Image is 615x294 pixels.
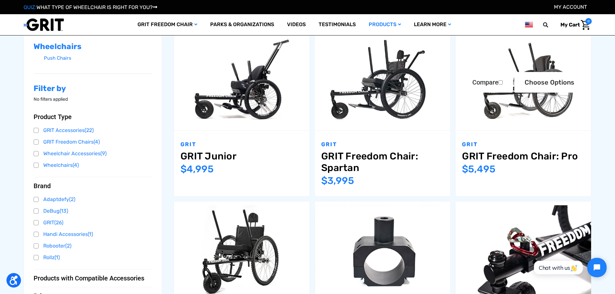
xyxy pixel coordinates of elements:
[24,4,157,10] a: QUIZ:WHAT TYPE OF WHEELCHAIR IS RIGHT FOR YOU?
[462,140,585,149] p: GRIT
[34,113,72,121] span: Product Type
[180,140,303,149] p: GRIT
[321,150,444,174] a: GRIT Freedom Chair: Spartan,$3,995.00
[65,243,71,249] span: (2)
[321,140,444,149] p: GRIT
[34,137,152,147] a: GRIT Freedom Chairs(4)
[180,163,214,175] span: $4,995
[34,218,152,228] a: GRIT(26)
[462,150,585,162] a: GRIT Freedom Chair: Pro,$5,495.00
[362,14,407,35] a: Products
[34,182,152,190] button: Brand
[34,96,152,103] p: No filters applied
[546,18,556,32] input: Search
[456,36,591,127] img: GRIT Freedom Chair Pro: the Pro model shown including contoured Invacare Matrx seatback, Spinergy...
[131,14,204,35] a: GRIT Freedom Chair
[527,252,612,283] iframe: Tidio Chat
[581,20,590,30] img: Cart
[585,18,592,25] span: 0
[34,229,152,239] a: Handi Accessories(1)
[73,162,79,168] span: (4)
[174,36,310,127] img: GRIT Junior: GRIT Freedom Chair all terrain wheelchair engineered specifically for kids
[556,18,592,32] a: Cart with 0 items
[85,127,94,133] span: (22)
[34,42,152,51] h2: Wheelchairs
[34,182,51,190] span: Brand
[180,150,303,162] a: GRIT Junior,$4,995.00
[34,206,152,216] a: DeBug(13)
[34,113,152,121] button: Product Type
[174,32,310,131] a: GRIT Junior,$4,995.00
[34,195,152,204] a: Adaptdefy(2)
[407,14,457,35] a: Learn More
[462,163,496,175] span: $5,495
[54,219,63,226] span: (26)
[554,4,587,10] a: Account
[34,84,152,93] h2: Filter by
[100,150,107,157] span: (9)
[560,22,580,28] span: My Cart
[94,139,100,145] span: (4)
[55,254,60,260] span: (1)
[34,149,152,158] a: Wheelchair Accessories(9)
[34,274,152,282] button: Products with Compatible Accessories
[315,36,450,127] img: GRIT Freedom Chair: Spartan
[60,208,68,214] span: (13)
[69,196,75,202] span: (2)
[525,21,533,29] img: us.png
[34,126,152,135] a: GRIT Accessories(22)
[34,274,144,282] span: Products with Compatible Accessories
[456,32,591,131] a: GRIT Freedom Chair: Pro,$5,495.00
[24,4,36,10] span: QUIZ:
[321,175,354,187] span: $3,995
[88,231,93,237] span: (1)
[462,72,513,93] label: Compare
[514,72,585,93] a: Choose Options
[34,160,152,170] a: Wheelchairs(4)
[44,54,152,63] a: Push Chairs
[204,14,281,35] a: Parks & Organizations
[498,80,503,85] input: Compare
[315,32,450,131] a: GRIT Freedom Chair: Spartan,$3,995.00
[281,14,312,35] a: Videos
[312,14,362,35] a: Testimonials
[34,253,152,262] a: Rollz(1)
[34,241,152,251] a: Robooter(2)
[24,18,64,31] img: GRIT All-Terrain Wheelchair and Mobility Equipment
